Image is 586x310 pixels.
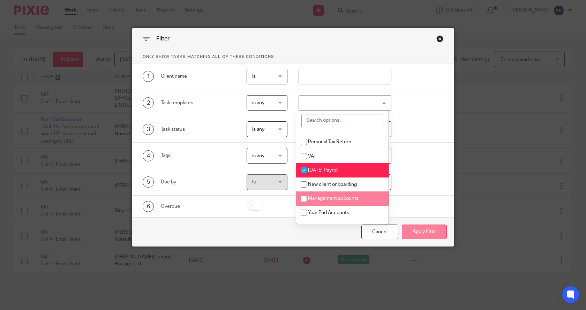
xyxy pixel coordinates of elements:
[361,225,398,240] div: Close this dialog window
[161,73,236,80] div: Client name
[143,150,154,161] div: 4
[143,124,154,135] div: 3
[132,50,454,63] p: Only show tasks matching all of these conditions
[161,126,236,133] div: Task status
[308,154,316,159] span: VAT
[161,179,236,186] div: Due by
[252,74,256,79] span: Is
[252,153,264,158] span: is any
[161,152,236,159] div: Tags
[301,114,383,127] input: Search options...
[308,139,351,144] span: Personal Tax Return
[252,180,256,184] span: Is
[143,97,154,108] div: 2
[252,127,264,132] span: is any
[402,225,447,240] button: Apply filter
[161,99,236,106] div: Task templates
[156,36,170,41] span: Filter
[308,182,357,187] span: New client onboarding
[308,168,338,173] span: [DATE] Payroll
[252,100,264,105] span: is any
[308,210,349,215] span: Year End Accounts
[143,201,154,212] div: 6
[143,71,154,82] div: 1
[308,196,359,201] span: Management accounts
[143,176,154,188] div: 5
[436,35,443,42] div: Close this dialog window
[161,203,236,210] div: Overdue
